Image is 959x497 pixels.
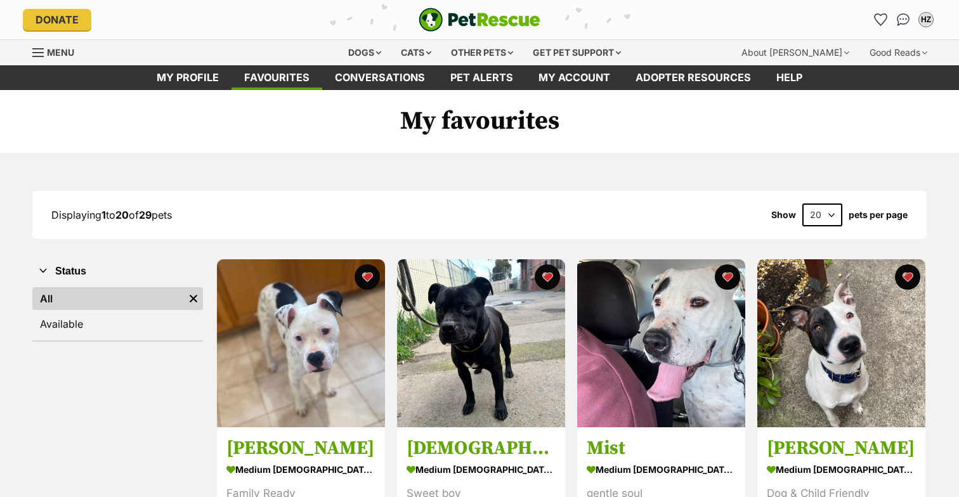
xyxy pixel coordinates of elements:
[32,287,184,310] a: All
[438,65,526,90] a: Pet alerts
[32,40,83,63] a: Menu
[23,9,91,30] a: Donate
[232,65,322,90] a: Favourites
[916,10,936,30] button: My account
[767,437,916,461] h3: [PERSON_NAME]
[587,437,736,461] h3: Mist
[32,313,203,335] a: Available
[442,40,522,65] div: Other pets
[920,13,932,26] div: HZ
[897,13,910,26] img: chat-41dd97257d64d25036548639549fe6c8038ab92f7586957e7f3b1b290dea8141.svg
[623,65,764,90] a: Adopter resources
[577,259,745,427] img: Mist
[355,264,380,290] button: favourite
[184,287,203,310] a: Remove filter
[322,65,438,90] a: conversations
[715,264,740,290] button: favourite
[870,10,936,30] ul: Account quick links
[757,259,925,427] img: Frankie
[407,437,556,461] h3: [DEMOGRAPHIC_DATA]
[849,210,908,220] label: pets per page
[733,40,858,65] div: About [PERSON_NAME]
[339,40,390,65] div: Dogs
[767,461,916,479] div: medium [DEMOGRAPHIC_DATA] Dog
[407,461,556,479] div: medium [DEMOGRAPHIC_DATA] Dog
[861,40,936,65] div: Good Reads
[524,40,630,65] div: Get pet support
[226,461,375,479] div: medium [DEMOGRAPHIC_DATA] Dog
[101,209,106,221] strong: 1
[419,8,540,32] img: logo-e224e6f780fb5917bec1dbf3a21bbac754714ae5b6737aabdf751b685950b380.svg
[392,40,440,65] div: Cats
[51,209,172,221] span: Displaying to of pets
[139,209,152,221] strong: 29
[771,210,796,220] span: Show
[47,47,74,58] span: Menu
[526,65,623,90] a: My account
[397,259,565,427] img: Hadies
[32,285,203,340] div: Status
[32,263,203,280] button: Status
[587,461,736,479] div: medium [DEMOGRAPHIC_DATA] Dog
[217,259,385,427] img: Foss
[870,10,891,30] a: Favourites
[144,65,232,90] a: My profile
[893,10,913,30] a: Conversations
[764,65,815,90] a: Help
[535,264,560,290] button: favourite
[226,437,375,461] h3: [PERSON_NAME]
[419,8,540,32] a: PetRescue
[115,209,129,221] strong: 20
[895,264,920,290] button: favourite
